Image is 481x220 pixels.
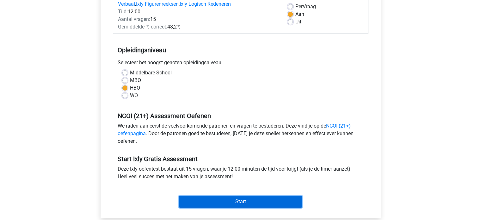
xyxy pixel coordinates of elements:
[179,196,302,208] input: Start
[130,77,141,84] label: MBO
[130,84,140,92] label: HBO
[118,44,364,56] h5: Opleidingsniveau
[113,59,368,69] div: Selecteer het hoogst genoten opleidingsniveau.
[295,18,301,26] label: Uit
[295,3,303,9] span: Per
[118,24,167,30] span: Gemiddelde % correct:
[130,69,172,77] label: Middelbare School
[130,92,138,99] label: WO
[113,16,283,23] div: 15
[113,165,368,183] div: Deze Ixly oefentest bestaat uit 15 vragen, waar je 12:00 minuten de tijd voor krijgt (als je de t...
[118,155,364,163] h5: Start Ixly Gratis Assessment
[136,1,179,7] a: Ixly Figurenreeksen
[180,1,231,7] a: Ixly Logisch Redeneren
[113,122,368,148] div: We raden aan eerst de veelvoorkomende patronen en vragen te bestuderen. Deze vind je op de . Door...
[118,16,150,22] span: Aantal vragen:
[118,9,128,15] span: Tijd:
[295,3,316,10] label: Vraag
[113,8,283,16] div: 12:00
[113,23,283,31] div: 48,2%
[118,112,364,120] h5: NCOI (21+) Assessment Oefenen
[295,10,304,18] label: Aan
